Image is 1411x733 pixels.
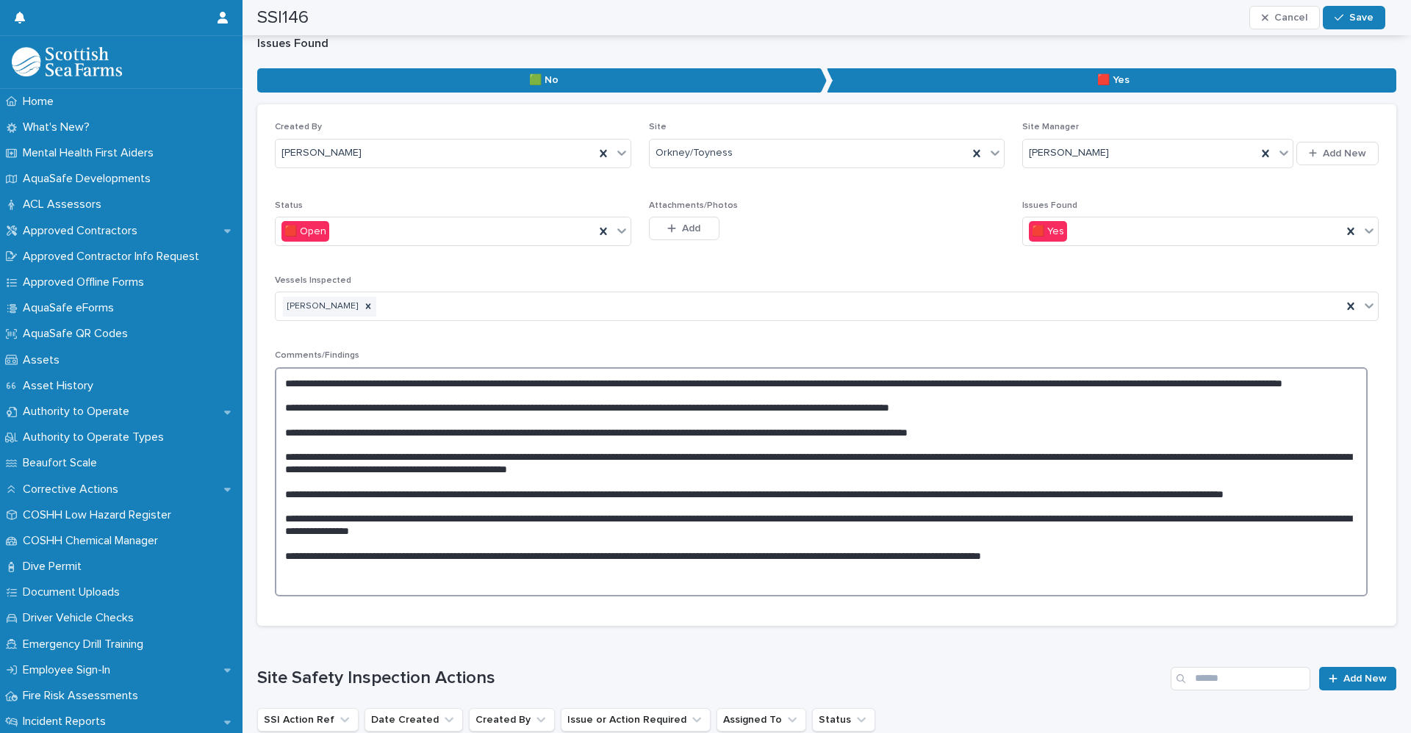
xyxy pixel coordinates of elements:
span: Site Manager [1022,123,1079,131]
p: Driver Vehicle Checks [17,611,146,625]
button: SSI Action Ref [257,708,359,732]
p: Issues Found [257,37,1396,51]
p: COSHH Chemical Manager [17,534,170,548]
a: Add New [1319,667,1396,690]
p: Document Uploads [17,585,132,599]
div: 🟥 Open [281,221,329,242]
div: [PERSON_NAME] [283,297,360,317]
p: COSHH Low Hazard Register [17,508,183,522]
p: Approved Contractor Info Request [17,250,211,264]
span: Vessels Inspected [275,276,351,285]
p: Assets [17,353,71,367]
span: Site [649,123,667,131]
button: Status [812,708,875,732]
span: [PERSON_NAME] [281,145,362,161]
button: Add [649,217,719,240]
p: Authority to Operate Types [17,430,176,444]
button: Issue or Action Required [561,708,711,732]
button: Assigned To [717,708,806,732]
div: 🟥 Yes [1029,221,1067,242]
h1: Site Safety Inspection Actions [257,668,1165,689]
span: Cancel [1274,12,1307,23]
p: Fire Risk Assessments [17,689,150,703]
p: Approved Contractors [17,224,149,238]
p: AquaSafe QR Codes [17,327,140,341]
span: Created By [275,123,322,131]
p: Incident Reports [17,715,118,729]
p: Approved Offline Forms [17,275,156,289]
p: 🟥 Yes [827,68,1396,93]
span: Add New [1323,148,1366,159]
span: Comments/Findings [275,351,359,360]
span: Status [275,201,303,210]
h2: SSI146 [257,7,309,29]
p: AquaSafe eForms [17,301,126,315]
p: Corrective Actions [17,483,130,497]
p: AquaSafe Developments [17,172,162,186]
p: ACL Assessors [17,198,113,212]
p: What's New? [17,120,101,134]
span: Issues Found [1022,201,1077,210]
input: Search [1171,667,1310,690]
span: [PERSON_NAME] [1029,145,1109,161]
p: Employee Sign-In [17,663,122,677]
span: Add [682,223,700,234]
p: Emergency Drill Training [17,638,155,651]
button: Save [1323,6,1385,29]
p: Asset History [17,379,105,393]
p: Home [17,95,65,109]
button: Date Created [365,708,463,732]
span: Add New [1343,674,1387,684]
span: Save [1349,12,1374,23]
button: Created By [469,708,555,732]
p: 🟩 No [257,68,827,93]
p: Mental Health First Aiders [17,146,165,160]
button: Add New [1296,142,1379,165]
img: bPIBxiqnSb2ggTQWdOVV [12,47,122,76]
p: Authority to Operate [17,405,141,419]
button: Cancel [1249,6,1320,29]
p: Beaufort Scale [17,456,109,470]
span: Attachments/Photos [649,201,738,210]
p: Dive Permit [17,560,93,574]
span: Orkney/Toyness [656,145,733,161]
